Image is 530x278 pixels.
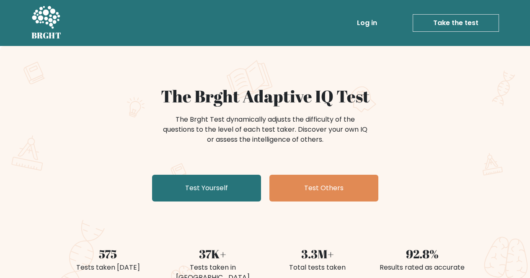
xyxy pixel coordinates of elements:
[61,86,470,106] h1: The Brght Adaptive IQ Test
[160,115,370,145] div: The Brght Test dynamically adjusts the difficulty of the questions to the level of each test take...
[152,175,261,201] a: Test Yourself
[269,175,378,201] a: Test Others
[31,3,62,43] a: BRGHT
[375,263,470,273] div: Results rated as accurate
[31,31,62,41] h5: BRGHT
[413,14,499,32] a: Take the test
[354,15,380,31] a: Log in
[61,263,155,273] div: Tests taken [DATE]
[61,245,155,263] div: 575
[165,245,260,263] div: 37K+
[270,245,365,263] div: 3.3M+
[270,263,365,273] div: Total tests taken
[375,245,470,263] div: 92.8%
